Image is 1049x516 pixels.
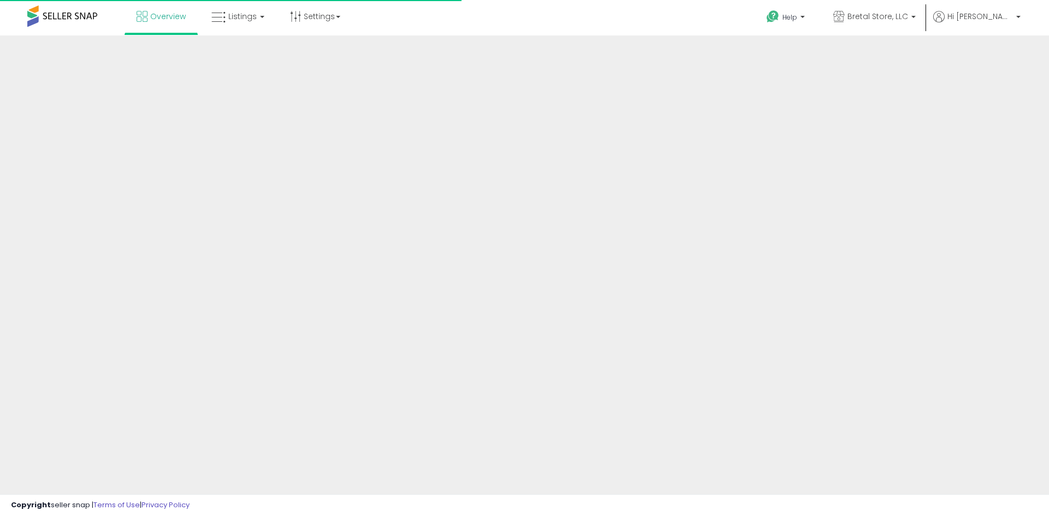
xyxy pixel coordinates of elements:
i: Get Help [766,10,780,23]
span: Listings [228,11,257,22]
a: Help [758,2,816,35]
a: Hi [PERSON_NAME] [933,11,1021,35]
span: Bretal Store, LLC [847,11,908,22]
span: Overview [150,11,186,22]
span: Help [782,13,797,22]
span: Hi [PERSON_NAME] [947,11,1013,22]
